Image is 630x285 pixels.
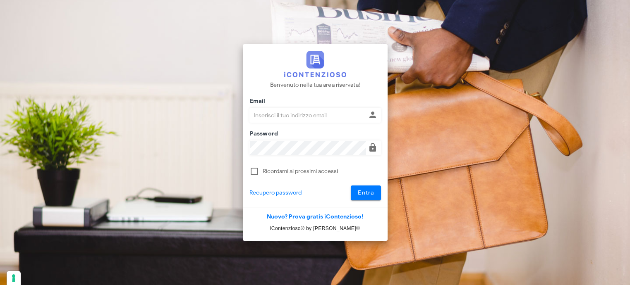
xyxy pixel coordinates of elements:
[270,81,360,90] p: Benvenuto nella tua area riservata!
[7,271,21,285] button: Le tue preferenze relative al consenso per le tecnologie di tracciamento
[247,97,266,105] label: Email
[247,130,278,138] label: Password
[243,224,388,233] p: iContenzioso® by [PERSON_NAME]©
[351,185,381,200] button: Entra
[267,213,363,220] a: Nuovo? Prova gratis iContenzioso!
[249,188,302,197] a: Recupero password
[357,189,374,196] span: Entra
[250,108,366,122] input: Inserisci il tuo indirizzo email
[263,167,381,176] label: Ricordami ai prossimi accessi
